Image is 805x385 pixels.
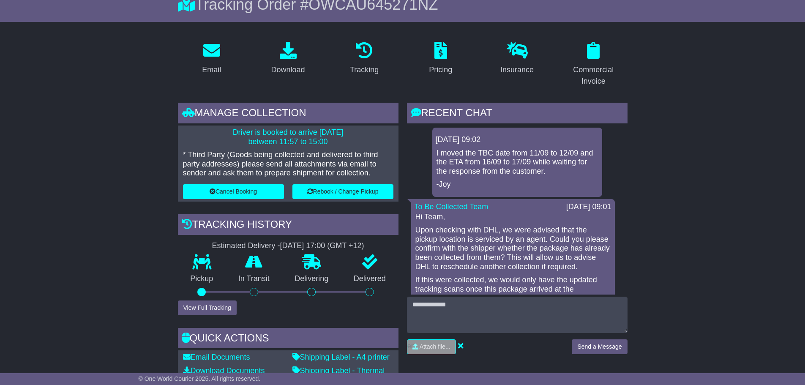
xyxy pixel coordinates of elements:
[500,64,534,76] div: Insurance
[183,128,393,146] p: Driver is booked to arrive [DATE] between 11:57 to 15:00
[271,64,305,76] div: Download
[202,64,221,76] div: Email
[565,64,622,87] div: Commercial Invoice
[226,274,282,284] p: In Transit
[415,213,611,222] p: Hi Team,
[566,202,611,212] div: [DATE] 09:01
[429,64,452,76] div: Pricing
[178,103,398,126] div: Manage collection
[292,366,385,384] a: Shipping Label - Thermal printer
[292,353,390,361] a: Shipping Label - A4 printer
[183,184,284,199] button: Cancel Booking
[437,180,598,189] p: -Joy
[280,241,364,251] div: [DATE] 17:00 (GMT +12)
[559,39,628,90] a: Commercial Invoice
[196,39,226,79] a: Email
[495,39,539,79] a: Insurance
[178,328,398,351] div: Quick Actions
[183,353,250,361] a: Email Documents
[415,276,611,303] p: If this were collected, we would only have the updated tracking scans once this package arrived a...
[341,274,398,284] p: Delivered
[178,274,226,284] p: Pickup
[437,149,598,176] p: I moved the TBC date from 11/09 to 12/09 and the ETA from 16/09 to 17/09 while waiting for the re...
[436,135,599,145] div: [DATE] 09:02
[178,300,237,315] button: View Full Tracking
[572,339,627,354] button: Send a Message
[350,64,379,76] div: Tracking
[282,274,341,284] p: Delivering
[139,375,261,382] span: © One World Courier 2025. All rights reserved.
[415,202,488,211] a: To Be Collected Team
[183,366,265,375] a: Download Documents
[178,241,398,251] div: Estimated Delivery -
[265,39,310,79] a: Download
[178,214,398,237] div: Tracking history
[183,150,393,178] p: * Third Party (Goods being collected and delivered to third party addresses) please send all atta...
[407,103,628,126] div: RECENT CHAT
[423,39,458,79] a: Pricing
[415,226,611,271] p: Upon checking with DHL, we were advised that the pickup location is serviced by an agent. Could y...
[292,184,393,199] button: Rebook / Change Pickup
[344,39,384,79] a: Tracking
